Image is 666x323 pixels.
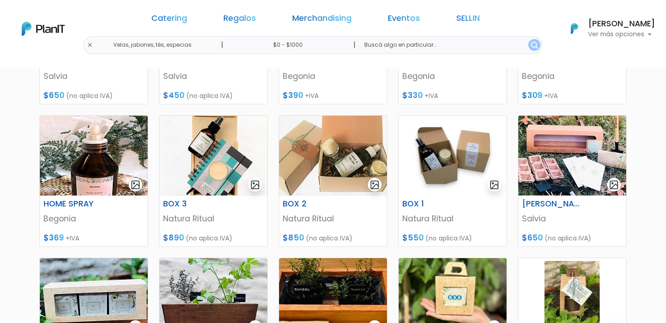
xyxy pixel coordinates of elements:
[425,91,438,100] span: +IVA
[24,54,159,73] div: J
[221,39,223,50] p: |
[22,22,65,36] img: PlanIt Logo
[402,90,423,101] span: $330
[163,232,184,243] span: $890
[277,199,352,209] h6: BOX 2
[545,234,591,243] span: (no aplica IVA)
[283,70,383,82] p: Begonia
[402,213,503,225] p: Natura Ritual
[40,116,148,196] img: thumb_04.png
[159,116,267,196] img: thumb_WhatsApp_Image_2021-10-19_at_21.03.51__1_portada.jpeg
[158,199,232,209] h6: BOX 3
[138,136,154,147] i: insert_emoticon
[397,199,471,209] h6: BOX 1
[283,90,303,101] span: $390
[43,70,144,82] p: Salvia
[306,234,352,243] span: (no aplica IVA)
[522,213,623,225] p: Salvia
[163,70,264,82] p: Salvia
[43,232,64,243] span: $369
[516,199,591,209] h6: [PERSON_NAME]
[522,232,543,243] span: $650
[305,91,319,100] span: +IVA
[163,90,184,101] span: $450
[388,15,420,25] a: Eventos
[82,45,100,64] img: user_d58e13f531133c46cb30575f4d864daf.jpeg
[32,83,151,113] p: Ya probaste PlanitGO? Vas a poder automatizarlas acciones de todo el año. Escribinos para saber más!
[609,180,619,190] img: gallery-light
[32,73,58,81] strong: PLAN IT
[186,91,233,100] span: (no aplica IVA)
[47,138,138,147] span: ¡Escríbenos!
[159,115,268,247] a: gallery-light BOX 3 Natura Ritual $890 (no aplica IVA)
[73,54,91,73] img: user_04fe99587a33b9844688ac17b531be2b.png
[163,213,264,225] p: Natura Ritual
[531,42,538,49] img: search_button-432b6d5273f82d61273b3651a40e1bd1b912527efae98b1b7a1b2c0702e16a8d.svg
[518,116,626,196] img: thumb_WhatsApp_Image_2021-11-02_at_15.24.46portada.jpeg
[91,54,109,73] span: J
[456,15,480,25] a: SELLIN
[398,115,507,247] a: gallery-light BOX 1 Natura Ritual $550 (no aplica IVA)
[279,116,387,196] img: thumb_WhatsApp_Image_2021-10-19_at_21.05.51portada.jpeg
[402,232,424,243] span: $550
[130,180,141,190] img: gallery-light
[24,64,159,121] div: PLAN IT Ya probaste PlanitGO? Vas a poder automatizarlas acciones de todo el año. Escribinos para...
[399,116,507,196] img: thumb_image__copia___copia_-Photoroom__50_.jpg
[588,31,655,38] p: Ver más opciones
[518,115,627,247] a: gallery-light [PERSON_NAME] Salvia $650 (no aplica IVA)
[357,36,542,54] input: Buscá algo en particular..
[544,91,558,100] span: +IVA
[250,180,261,190] img: gallery-light
[154,136,172,147] i: send
[223,15,256,25] a: Regalos
[66,91,113,100] span: (no aplica IVA)
[489,180,500,190] img: gallery-light
[402,70,503,82] p: Begonia
[279,115,387,247] a: gallery-light BOX 2 Natura Ritual $850 (no aplica IVA)
[425,234,472,243] span: (no aplica IVA)
[43,213,144,225] p: Begonia
[522,70,623,82] p: Begonia
[39,115,148,247] a: gallery-light HOME SPRAY Begonia $369 +IVA
[283,213,383,225] p: Natura Ritual
[43,90,64,101] span: $650
[292,15,352,25] a: Merchandising
[559,17,655,40] button: PlanIt Logo [PERSON_NAME] Ver más opciones
[38,199,112,209] h6: HOME SPRAY
[565,19,584,39] img: PlanIt Logo
[588,20,655,28] h6: [PERSON_NAME]
[151,15,187,25] a: Catering
[353,39,356,50] p: |
[66,234,79,243] span: +IVA
[186,234,232,243] span: (no aplica IVA)
[140,69,154,83] i: keyboard_arrow_down
[283,232,304,243] span: $850
[87,42,93,48] img: close-6986928ebcb1d6c9903e3b54e860dbc4d054630f23adef3a32610726dff6a82b.svg
[522,90,542,101] span: $309
[370,180,380,190] img: gallery-light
